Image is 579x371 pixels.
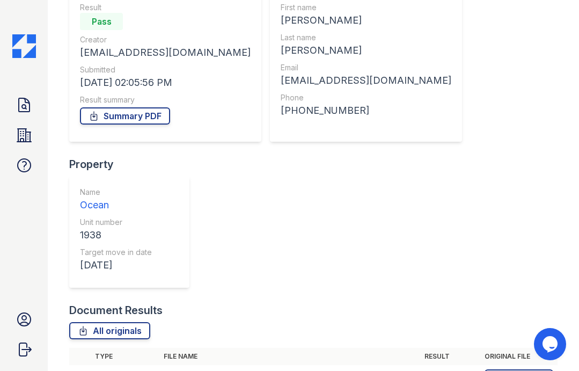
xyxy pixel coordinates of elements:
[80,75,251,90] div: [DATE] 02:05:56 PM
[281,13,451,28] div: [PERSON_NAME]
[80,247,152,258] div: Target move in date
[159,348,420,365] th: File name
[80,2,251,13] div: Result
[80,45,251,60] div: [EMAIL_ADDRESS][DOMAIN_NAME]
[281,92,451,103] div: Phone
[80,258,152,273] div: [DATE]
[80,94,251,105] div: Result summary
[420,348,480,365] th: Result
[80,13,123,30] div: Pass
[281,43,451,58] div: [PERSON_NAME]
[80,187,152,198] div: Name
[69,303,163,318] div: Document Results
[281,103,451,118] div: [PHONE_NUMBER]
[12,34,36,58] img: CE_Icon_Blue-c292c112584629df590d857e76928e9f676e5b41ef8f769ba2f05ee15b207248.png
[281,73,451,88] div: [EMAIL_ADDRESS][DOMAIN_NAME]
[281,2,451,13] div: First name
[80,64,251,75] div: Submitted
[80,107,170,125] a: Summary PDF
[480,348,558,365] th: Original file
[69,157,198,172] div: Property
[69,322,150,339] a: All originals
[80,217,152,228] div: Unit number
[80,198,152,213] div: Ocean
[91,348,159,365] th: Type
[80,187,152,213] a: Name Ocean
[281,62,451,73] div: Email
[80,34,251,45] div: Creator
[281,32,451,43] div: Last name
[80,228,152,243] div: 1938
[534,328,568,360] iframe: chat widget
